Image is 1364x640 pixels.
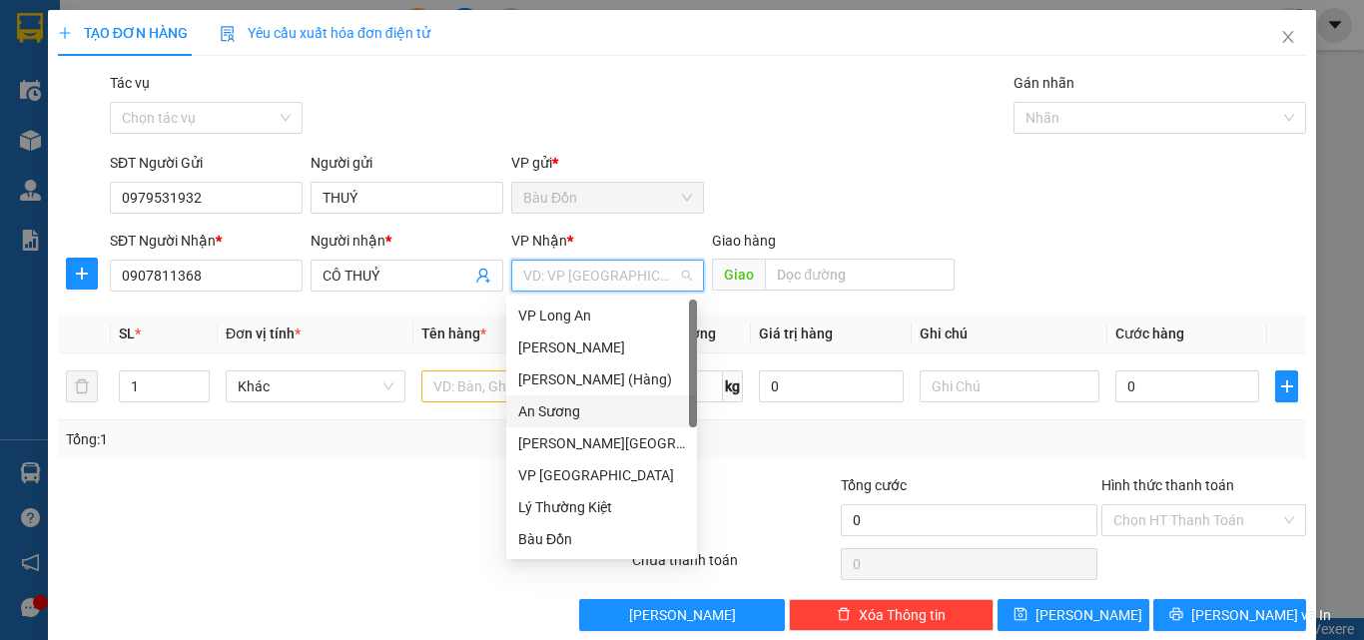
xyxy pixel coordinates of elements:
[506,459,697,491] div: VP Tân Bình
[1153,599,1306,631] button: printer[PERSON_NAME] và In
[1115,325,1184,341] span: Cước hàng
[759,325,833,341] span: Giá trị hàng
[421,325,486,341] span: Tên hàng
[67,266,97,282] span: plus
[421,370,601,402] input: VD: Bàn, Ghế
[511,233,567,249] span: VP Nhận
[920,370,1099,402] input: Ghi Chú
[841,477,907,493] span: Tổng cước
[119,325,135,341] span: SL
[191,17,351,41] div: An Sương
[1276,378,1297,394] span: plus
[723,370,743,402] span: kg
[66,428,528,450] div: Tổng: 1
[789,599,994,631] button: deleteXóa Thông tin
[17,19,48,40] span: Gửi:
[912,315,1107,353] th: Ghi chú
[518,496,685,518] div: Lý Thường Kiệt
[518,432,685,454] div: [PERSON_NAME][GEOGRAPHIC_DATA]
[506,523,697,555] div: Bàu Đồn
[837,607,851,623] span: delete
[518,400,685,422] div: An Sương
[765,259,955,291] input: Dọc đường
[523,183,692,213] span: Bàu Đồn
[506,395,697,427] div: An Sương
[188,105,353,133] div: 40.000
[511,152,704,174] div: VP gửi
[191,19,239,40] span: Nhận:
[226,325,301,341] span: Đơn vị tính
[58,25,188,41] span: TẠO ĐƠN HÀNG
[712,259,765,291] span: Giao
[1280,29,1296,45] span: close
[506,491,697,523] div: Lý Thường Kiệt
[220,25,430,41] span: Yêu cầu xuất hóa đơn điện tử
[518,528,685,550] div: Bàu Đồn
[518,336,685,358] div: [PERSON_NAME]
[181,143,208,171] span: SL
[220,26,236,42] img: icon
[1014,75,1074,91] label: Gán nhãn
[475,268,491,284] span: user-add
[17,65,177,93] div: 0944860249
[859,604,946,626] span: Xóa Thông tin
[311,152,503,174] div: Người gửi
[506,427,697,459] div: Dương Minh Châu
[759,370,903,402] input: 0
[110,75,150,91] label: Tác vụ
[1101,477,1234,493] label: Hình thức thanh toán
[66,370,98,402] button: delete
[1191,604,1331,626] span: [PERSON_NAME] và In
[506,300,697,331] div: VP Long An
[191,65,351,93] div: 0932765682
[506,331,697,363] div: Mỹ Hương
[518,368,685,390] div: [PERSON_NAME] (Hàng)
[518,305,685,326] div: VP Long An
[17,145,351,170] div: Tên hàng: MÁY ( : 1 )
[238,371,393,401] span: Khác
[1169,607,1183,623] span: printer
[311,230,503,252] div: Người nhận
[998,599,1150,631] button: save[PERSON_NAME]
[191,41,351,65] div: QUÝ
[506,363,697,395] div: Mỹ Hương (Hàng)
[518,464,685,486] div: VP [GEOGRAPHIC_DATA]
[1014,607,1027,623] span: save
[1260,10,1316,66] button: Close
[629,604,736,626] span: [PERSON_NAME]
[630,549,839,584] div: Chưa thanh toán
[188,110,216,131] span: CC :
[110,152,303,174] div: SĐT Người Gửi
[579,599,784,631] button: [PERSON_NAME]
[58,26,72,40] span: plus
[66,258,98,290] button: plus
[1275,370,1298,402] button: plus
[17,41,177,65] div: TIẾN
[712,233,776,249] span: Giao hàng
[1035,604,1142,626] span: [PERSON_NAME]
[110,230,303,252] div: SĐT Người Nhận
[17,17,177,41] div: Bàu Đồn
